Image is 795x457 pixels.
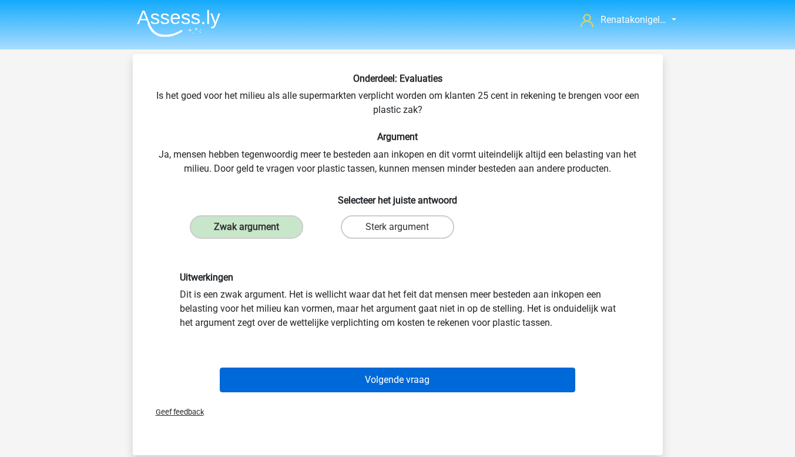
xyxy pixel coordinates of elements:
[576,13,667,27] a: Renatakonigel…
[146,408,204,416] span: Geef feedback
[220,368,575,392] button: Volgende vraag
[601,14,666,25] span: Renatakonigel…
[152,73,644,84] h6: Onderdeel: Evaluaties
[152,185,644,206] h6: Selecteer het juiste antwoord
[180,272,616,283] h6: Uitwerkingen
[171,272,625,330] div: Dit is een zwak argument. Het is wellicht waar dat het feit dat mensen meer besteden aan inkopen ...
[341,215,454,239] label: Sterk argument
[190,215,303,239] label: Zwak argument
[152,131,644,142] h6: Argument
[137,73,658,397] div: Is het goed voor het milieu als alle supermarkten verplicht worden om klanten 25 cent in rekening...
[137,9,220,37] img: Assessly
